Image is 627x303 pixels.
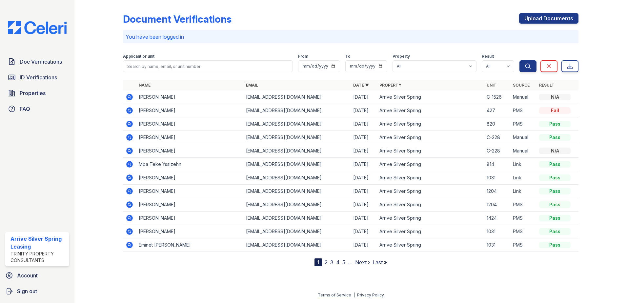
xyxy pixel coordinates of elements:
[139,83,151,88] a: Name
[353,83,369,88] a: Date ▼
[243,212,351,225] td: [EMAIL_ADDRESS][DOMAIN_NAME]
[3,21,72,34] img: CE_Logo_Blue-a8612792a0a2168367f1c8372b55b34899dd931a85d93a1a3d3e32e68fde9ad4.png
[510,185,536,198] td: Link
[351,104,377,117] td: [DATE]
[539,161,571,168] div: Pass
[336,259,340,266] a: 4
[330,259,334,266] a: 3
[377,238,484,252] td: Arrive Silver Spring
[377,104,484,117] td: Arrive Silver Spring
[484,225,510,238] td: 1031
[136,158,243,171] td: Mba Teke Yssizehn
[17,287,37,295] span: Sign out
[3,285,72,298] a: Sign out
[484,171,510,185] td: 1031
[243,185,351,198] td: [EMAIL_ADDRESS][DOMAIN_NAME]
[243,225,351,238] td: [EMAIL_ADDRESS][DOMAIN_NAME]
[243,144,351,158] td: [EMAIL_ADDRESS][DOMAIN_NAME]
[20,73,57,81] span: ID Verifications
[351,91,377,104] td: [DATE]
[136,131,243,144] td: [PERSON_NAME]
[136,171,243,185] td: [PERSON_NAME]
[484,117,510,131] td: 820
[357,293,384,297] a: Privacy Policy
[484,91,510,104] td: C-1526
[484,212,510,225] td: 1424
[373,259,387,266] a: Last »
[351,131,377,144] td: [DATE]
[377,158,484,171] td: Arrive Silver Spring
[136,185,243,198] td: [PERSON_NAME]
[510,238,536,252] td: PMS
[136,238,243,252] td: Eminet [PERSON_NAME]
[539,134,571,141] div: Pass
[314,258,322,266] div: 1
[298,54,308,59] label: From
[539,148,571,154] div: N/A
[351,198,377,212] td: [DATE]
[342,259,345,266] a: 5
[484,104,510,117] td: 427
[510,131,536,144] td: Manual
[377,91,484,104] td: Arrive Silver Spring
[484,158,510,171] td: 814
[325,259,328,266] a: 2
[484,131,510,144] td: C-228
[243,198,351,212] td: [EMAIL_ADDRESS][DOMAIN_NAME]
[351,171,377,185] td: [DATE]
[539,228,571,235] div: Pass
[20,58,62,66] span: Doc Verifications
[243,131,351,144] td: [EMAIL_ADDRESS][DOMAIN_NAME]
[5,55,69,68] a: Doc Verifications
[123,54,154,59] label: Applicant or unit
[351,117,377,131] td: [DATE]
[510,212,536,225] td: PMS
[351,144,377,158] td: [DATE]
[379,83,401,88] a: Property
[17,272,38,279] span: Account
[123,60,293,72] input: Search by name, email, or unit number
[484,185,510,198] td: 1204
[513,83,530,88] a: Source
[539,107,571,114] div: Fail
[20,89,46,97] span: Properties
[348,258,353,266] span: …
[246,83,258,88] a: Email
[539,201,571,208] div: Pass
[5,87,69,100] a: Properties
[510,158,536,171] td: Link
[539,188,571,194] div: Pass
[510,117,536,131] td: PMS
[377,117,484,131] td: Arrive Silver Spring
[243,104,351,117] td: [EMAIL_ADDRESS][DOMAIN_NAME]
[136,212,243,225] td: [PERSON_NAME]
[351,238,377,252] td: [DATE]
[354,293,355,297] div: |
[510,225,536,238] td: PMS
[539,83,555,88] a: Result
[136,225,243,238] td: [PERSON_NAME]
[243,91,351,104] td: [EMAIL_ADDRESS][DOMAIN_NAME]
[243,238,351,252] td: [EMAIL_ADDRESS][DOMAIN_NAME]
[351,158,377,171] td: [DATE]
[5,71,69,84] a: ID Verifications
[393,54,410,59] label: Property
[318,293,351,297] a: Terms of Service
[351,225,377,238] td: [DATE]
[510,104,536,117] td: PMS
[10,251,67,264] div: Trinity Property Consultants
[484,238,510,252] td: 1031
[539,121,571,127] div: Pass
[20,105,30,113] span: FAQ
[487,83,496,88] a: Unit
[377,144,484,158] td: Arrive Silver Spring
[377,225,484,238] td: Arrive Silver Spring
[539,174,571,181] div: Pass
[136,91,243,104] td: [PERSON_NAME]
[539,94,571,100] div: N/A
[482,54,494,59] label: Result
[5,102,69,115] a: FAQ
[126,33,576,41] p: You have been logged in
[136,198,243,212] td: [PERSON_NAME]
